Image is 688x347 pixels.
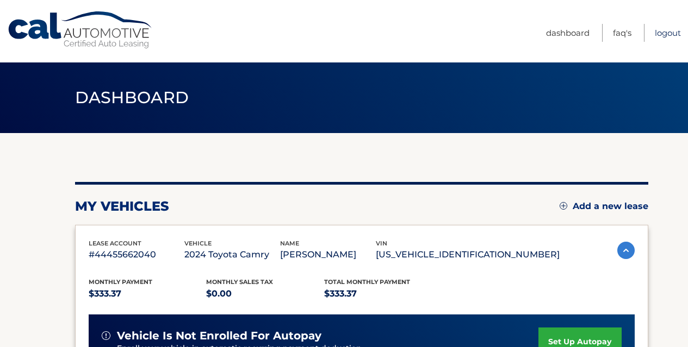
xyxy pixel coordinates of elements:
[560,201,648,212] a: Add a new lease
[89,247,184,262] p: #44455662040
[206,286,324,301] p: $0.00
[75,87,189,108] span: Dashboard
[89,286,207,301] p: $333.37
[324,286,442,301] p: $333.37
[613,24,631,42] a: FAQ's
[7,11,154,49] a: Cal Automotive
[546,24,590,42] a: Dashboard
[617,242,635,259] img: accordion-active.svg
[655,24,681,42] a: Logout
[206,278,273,286] span: Monthly sales Tax
[376,239,387,247] span: vin
[324,278,410,286] span: Total Monthly Payment
[376,247,560,262] p: [US_VEHICLE_IDENTIFICATION_NUMBER]
[184,247,280,262] p: 2024 Toyota Camry
[102,331,110,340] img: alert-white.svg
[89,278,152,286] span: Monthly Payment
[560,202,567,210] img: add.svg
[184,239,212,247] span: vehicle
[89,239,141,247] span: lease account
[75,198,169,214] h2: my vehicles
[280,247,376,262] p: [PERSON_NAME]
[280,239,299,247] span: name
[117,329,321,343] span: vehicle is not enrolled for autopay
